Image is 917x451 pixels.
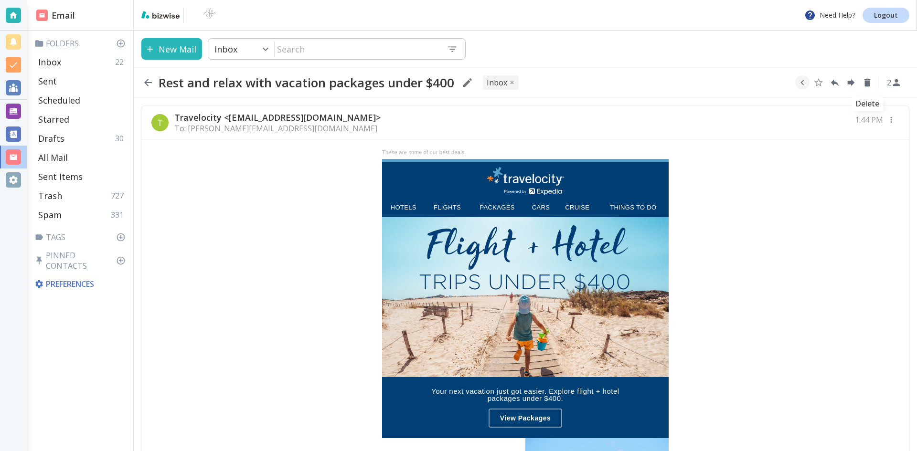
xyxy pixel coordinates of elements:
[828,75,842,90] button: Reply
[887,77,891,88] p: 2
[159,75,454,90] h2: Rest and relax with vacation packages under $400
[34,129,129,148] div: Drafts30
[883,71,906,94] button: See Participants
[34,250,129,271] p: Pinned Contacts
[38,209,62,220] p: Spam
[34,52,129,72] div: Inbox22
[32,275,129,293] div: Preferences
[855,115,883,125] p: 1:44 PM
[34,72,129,91] div: Sent
[34,186,129,205] div: Trash727
[36,9,75,22] h2: Email
[38,114,69,125] p: Starred
[804,10,855,21] p: Need Help?
[174,112,381,123] p: Travelocity <[EMAIL_ADDRESS][DOMAIN_NAME]>
[487,77,507,88] p: INBOX
[141,38,202,60] button: New Mail
[157,117,163,128] p: T
[863,8,909,23] a: Logout
[38,171,83,182] p: Sent Items
[38,75,57,87] p: Sent
[111,210,128,220] p: 331
[275,39,439,59] input: Search
[34,167,129,186] div: Sent Items
[38,56,61,68] p: Inbox
[34,232,129,242] p: Tags
[38,94,80,106] p: Scheduled
[34,148,129,167] div: All Mail
[844,75,858,90] button: Forward
[852,96,883,111] div: Delete
[38,152,68,163] p: All Mail
[188,8,232,23] img: BioTech International
[34,110,129,129] div: Starred
[111,190,128,201] p: 727
[860,75,874,90] button: Delete
[36,10,48,21] img: DashboardSidebarEmail.svg
[38,190,62,201] p: Trash
[38,133,64,144] p: Drafts
[115,57,128,67] p: 22
[214,43,237,55] p: Inbox
[34,205,129,224] div: Spam331
[874,12,898,19] p: Logout
[174,123,381,134] p: To: [PERSON_NAME][EMAIL_ADDRESS][DOMAIN_NAME]
[142,106,909,140] div: TTravelocity <[EMAIL_ADDRESS][DOMAIN_NAME]>To: [PERSON_NAME][EMAIL_ADDRESS][DOMAIN_NAME]1:44 PM
[34,91,129,110] div: Scheduled
[34,38,129,49] p: Folders
[141,11,180,19] img: bizwise
[115,133,128,144] p: 30
[34,279,128,289] p: Preferences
